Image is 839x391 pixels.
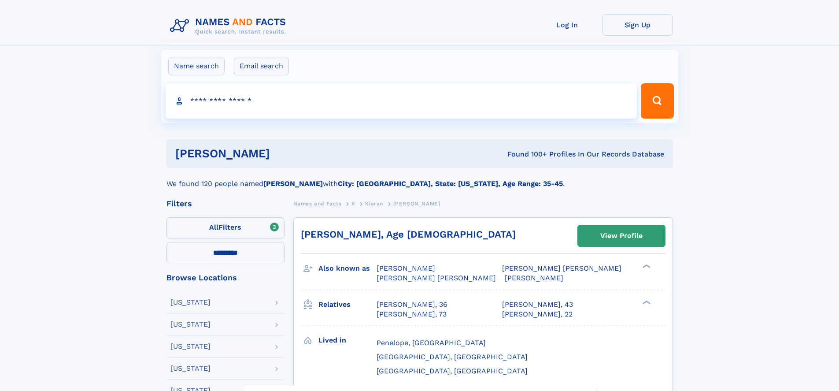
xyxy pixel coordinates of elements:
[602,14,673,36] a: Sign Up
[234,57,289,75] label: Email search
[293,198,342,209] a: Names and Facts
[502,300,573,309] a: [PERSON_NAME], 43
[166,83,637,119] input: search input
[532,14,602,36] a: Log In
[640,299,651,305] div: ❯
[388,149,664,159] div: Found 100+ Profiles In Our Records Database
[175,148,389,159] h1: [PERSON_NAME]
[377,367,528,375] span: [GEOGRAPHIC_DATA], [GEOGRAPHIC_DATA]
[263,179,323,188] b: [PERSON_NAME]
[170,299,211,306] div: [US_STATE]
[377,309,447,319] a: [PERSON_NAME], 73
[209,223,218,231] span: All
[377,264,435,272] span: [PERSON_NAME]
[170,321,211,328] div: [US_STATE]
[166,168,673,189] div: We found 120 people named with .
[377,339,486,347] span: Penelope, [GEOGRAPHIC_DATA]
[377,274,496,282] span: [PERSON_NAME] [PERSON_NAME]
[318,333,377,348] h3: Lived in
[170,343,211,350] div: [US_STATE]
[170,365,211,372] div: [US_STATE]
[338,179,563,188] b: City: [GEOGRAPHIC_DATA], State: [US_STATE], Age Range: 35-45
[393,201,440,207] span: [PERSON_NAME]
[365,201,383,207] span: Kieran
[166,274,285,282] div: Browse Locations
[640,264,651,269] div: ❯
[351,198,355,209] a: K
[377,300,447,309] a: [PERSON_NAME], 36
[166,14,293,38] img: Logo Names and Facts
[351,201,355,207] span: K
[318,297,377,312] h3: Relatives
[505,274,563,282] span: [PERSON_NAME]
[600,226,643,246] div: View Profile
[641,83,673,119] button: Search Button
[168,57,225,75] label: Name search
[578,225,665,246] a: View Profile
[166,200,285,208] div: Filters
[301,229,516,240] a: [PERSON_NAME], Age [DEMOGRAPHIC_DATA]
[166,217,285,238] label: Filters
[318,261,377,276] h3: Also known as
[502,309,573,319] a: [PERSON_NAME], 22
[502,264,621,272] span: [PERSON_NAME] [PERSON_NAME]
[365,198,383,209] a: Kieran
[377,353,528,361] span: [GEOGRAPHIC_DATA], [GEOGRAPHIC_DATA]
